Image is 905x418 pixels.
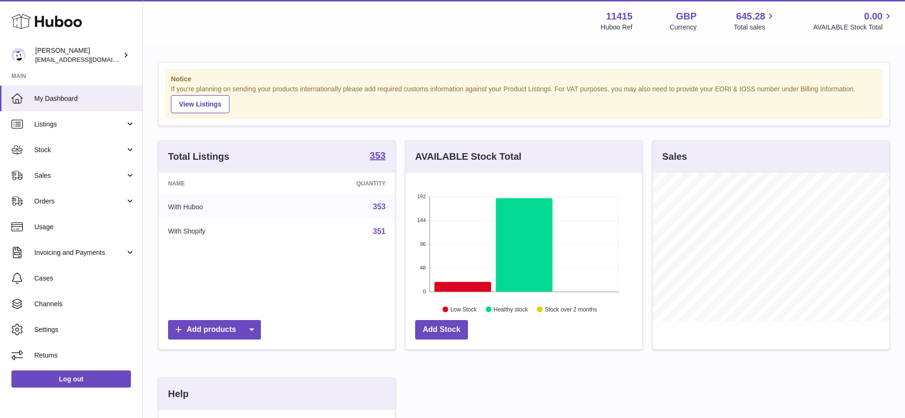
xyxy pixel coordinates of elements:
a: 0.00 AVAILABLE Stock Total [813,10,894,32]
span: Usage [34,223,135,232]
span: [EMAIL_ADDRESS][DOMAIN_NAME] [35,56,140,63]
span: 0.00 [864,10,883,23]
a: Add Stock [415,320,468,340]
a: Log out [11,370,131,388]
span: Sales [34,171,125,180]
td: With Huboo [159,194,286,219]
text: Healthy stock [494,306,528,312]
a: Add products [168,320,261,340]
h3: Total Listings [168,150,229,163]
th: Quantity [286,173,395,194]
th: Name [159,173,286,194]
div: If you're planning on sending your products internationally please add required customs informati... [171,85,877,113]
span: My Dashboard [34,94,135,103]
strong: Notice [171,75,877,84]
strong: 11415 [606,10,633,23]
text: 96 [420,241,426,247]
a: View Listings [171,95,229,113]
a: 353 [373,203,386,211]
span: AVAILABLE Stock Total [813,23,894,32]
span: Returns [34,351,135,360]
span: Invoicing and Payments [34,248,125,257]
img: care@shopmanto.uk [11,48,26,62]
span: Settings [34,325,135,334]
div: [PERSON_NAME] [35,46,121,64]
strong: GBP [676,10,696,23]
span: 645.28 [736,10,765,23]
text: 48 [420,265,426,271]
a: 353 [370,151,386,162]
strong: 353 [370,151,386,160]
text: 192 [417,194,426,199]
span: Channels [34,300,135,309]
div: Currency [670,23,697,32]
h3: Help [168,388,189,400]
span: Stock [34,146,125,155]
h3: Sales [662,150,687,163]
div: Huboo Ref [601,23,633,32]
a: 351 [373,227,386,235]
span: Listings [34,120,125,129]
text: 144 [417,217,426,223]
td: With Shopify [159,219,286,244]
span: Cases [34,274,135,283]
a: 645.28 Total sales [734,10,776,32]
text: Low Stock [450,306,477,312]
text: Stock over 2 months [545,306,597,312]
span: Orders [34,197,125,206]
h3: AVAILABLE Stock Total [415,150,521,163]
span: Total sales [734,23,776,32]
text: 0 [423,289,426,294]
